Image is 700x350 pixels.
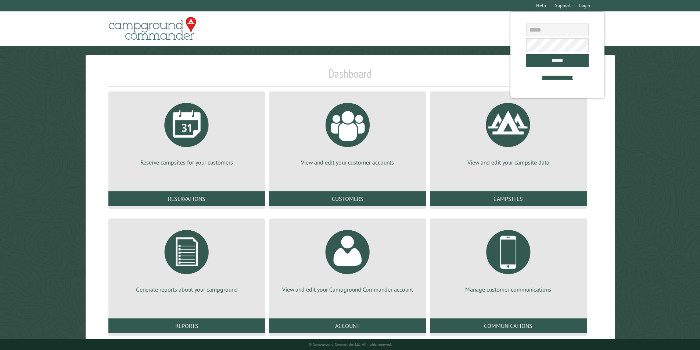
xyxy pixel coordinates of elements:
p: View and edit your customer accounts [278,158,417,166]
a: View and edit your customer accounts [278,97,417,166]
a: Manage customer communications [439,224,578,293]
a: View and edit your Campground Commander account [278,224,417,293]
a: Campsites [430,191,587,206]
a: Communications [430,318,587,333]
a: Customers [269,191,426,206]
a: View and edit your campsite data [439,97,578,166]
a: Account [269,318,426,333]
p: View and edit your campsite data [439,158,578,166]
h1: Dashboard [107,66,594,87]
p: Reserve campsites for your customers [117,158,256,166]
p: Manage customer communications [439,285,578,293]
a: Reserve campsites for your customers [117,97,256,166]
p: Generate reports about your campground [117,285,256,293]
small: © Campground Commander LLC. All rights reserved. [309,342,392,347]
a: Reservations [108,191,265,206]
a: Generate reports about your campground [117,224,256,293]
a: Reports [108,318,265,333]
p: View and edit your Campground Commander account [278,285,417,293]
img: Campground Commander [107,14,198,43]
